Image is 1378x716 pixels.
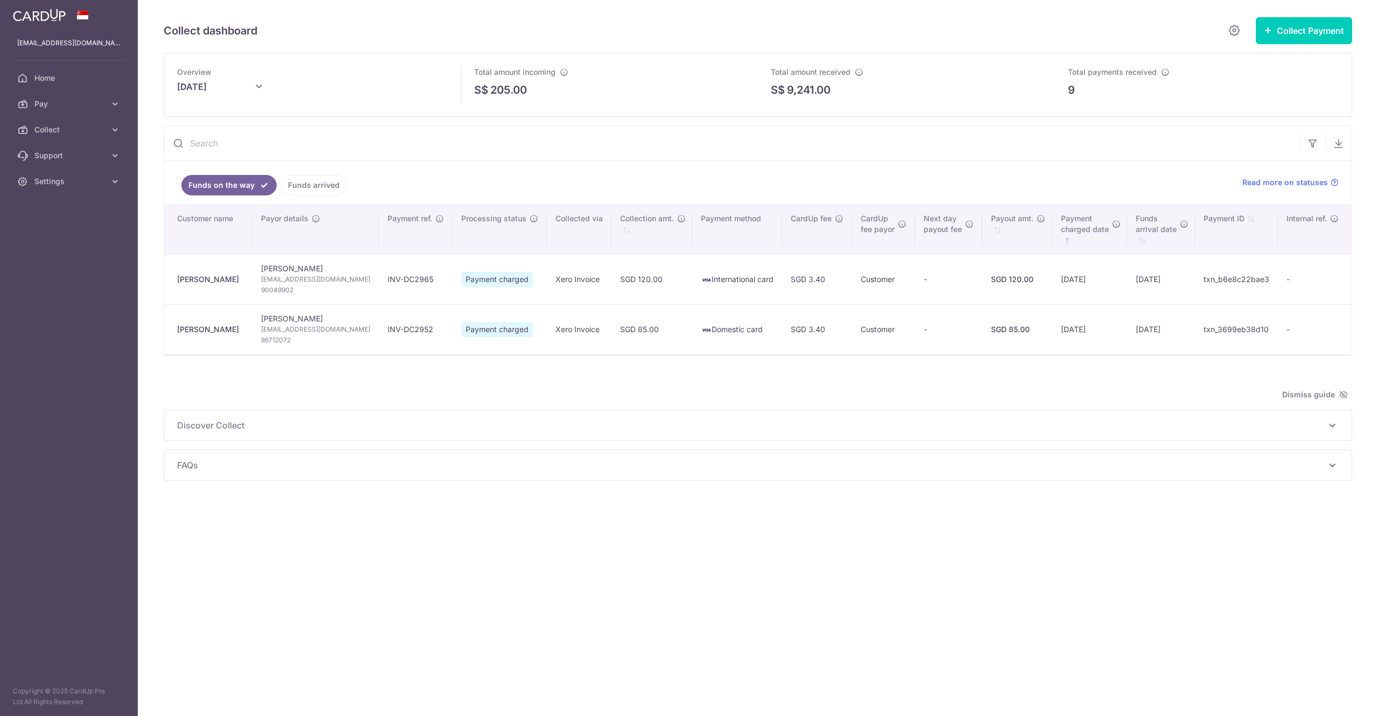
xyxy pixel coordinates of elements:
[915,304,982,354] td: -
[1061,213,1109,235] span: Payment charged date
[1309,684,1367,711] iframe: Opens a widget where you can find more information
[164,205,252,254] th: Customer name
[1136,213,1177,235] span: Funds arrival date
[1282,388,1348,401] span: Dismiss guide
[1242,177,1328,188] span: Read more on statuses
[164,22,257,39] h5: Collect dashboard
[461,213,526,224] span: Processing status
[1068,82,1075,98] p: 9
[252,254,379,304] td: [PERSON_NAME]
[547,205,611,254] th: Collected via
[782,304,852,354] td: SGD 3.40
[991,213,1033,224] span: Payout amt.
[611,205,692,254] th: Collection amt. : activate to sort column ascending
[915,254,982,304] td: -
[252,205,379,254] th: Payor details
[1256,17,1352,44] button: Collect Payment
[1052,304,1127,354] td: [DATE]
[547,304,611,354] td: Xero Invoice
[620,213,674,224] span: Collection amt.
[34,99,106,109] span: Pay
[1278,254,1352,304] td: -
[379,254,453,304] td: INV-DC2965
[34,176,106,187] span: Settings
[547,254,611,304] td: Xero Invoice
[261,274,370,285] span: [EMAIL_ADDRESS][DOMAIN_NAME]
[701,275,712,285] img: visa-sm-192604c4577d2d35970c8ed26b86981c2741ebd56154ab54ad91a526f0f24972.png
[692,254,782,304] td: International card
[915,205,982,254] th: Next daypayout fee
[1195,205,1278,254] th: Payment ID: activate to sort column ascending
[177,67,212,76] span: Overview
[1242,177,1339,188] a: Read more on statuses
[461,322,533,337] span: Payment charged
[771,67,850,76] span: Total amount received
[982,205,1052,254] th: Payout amt. : activate to sort column ascending
[1068,67,1157,76] span: Total payments received
[261,335,370,346] span: 86712072
[281,175,347,195] a: Funds arrived
[791,213,832,224] span: CardUp fee
[1127,304,1195,354] td: [DATE]
[991,324,1043,335] div: SGD 85.00
[861,213,895,235] span: CardUp fee payor
[692,304,782,354] td: Domestic card
[1195,304,1278,354] td: txn_3699eb38d10
[177,419,1326,432] span: Discover Collect
[611,304,692,354] td: SGD 85.00
[1278,304,1352,354] td: -
[490,82,527,98] p: 205.00
[852,205,915,254] th: CardUpfee payor
[1127,205,1195,254] th: Fundsarrival date : activate to sort column ascending
[474,82,488,98] span: S$
[1278,205,1352,254] th: Internal ref.
[379,205,453,254] th: Payment ref.
[164,126,1300,160] input: Search
[34,73,106,83] span: Home
[1286,213,1327,224] span: Internal ref.
[388,213,432,224] span: Payment ref.
[177,459,1339,472] p: FAQs
[782,205,852,254] th: CardUp fee
[453,205,547,254] th: Processing status
[13,9,66,22] img: CardUp
[701,325,712,335] img: visa-sm-192604c4577d2d35970c8ed26b86981c2741ebd56154ab54ad91a526f0f24972.png
[1195,254,1278,304] td: txn_b6e8c22bae3
[261,324,370,335] span: [EMAIL_ADDRESS][DOMAIN_NAME]
[17,38,121,48] p: [EMAIL_ADDRESS][DOMAIN_NAME]
[1052,254,1127,304] td: [DATE]
[852,254,915,304] td: Customer
[177,274,244,285] div: [PERSON_NAME]
[924,213,962,235] span: Next day payout fee
[461,272,533,287] span: Payment charged
[34,150,106,161] span: Support
[177,459,1326,472] span: FAQs
[787,82,831,98] p: 9,241.00
[1052,205,1127,254] th: Paymentcharged date : activate to sort column ascending
[474,67,556,76] span: Total amount incoming
[34,124,106,135] span: Collect
[782,254,852,304] td: SGD 3.40
[771,82,785,98] span: S$
[177,419,1339,432] p: Discover Collect
[379,304,453,354] td: INV-DC2952
[177,324,244,335] div: [PERSON_NAME]
[261,213,308,224] span: Payor details
[261,285,370,296] span: 90049902
[181,175,277,195] a: Funds on the way
[1127,254,1195,304] td: [DATE]
[692,205,782,254] th: Payment method
[852,304,915,354] td: Customer
[252,304,379,354] td: [PERSON_NAME]
[611,254,692,304] td: SGD 120.00
[991,274,1043,285] div: SGD 120.00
